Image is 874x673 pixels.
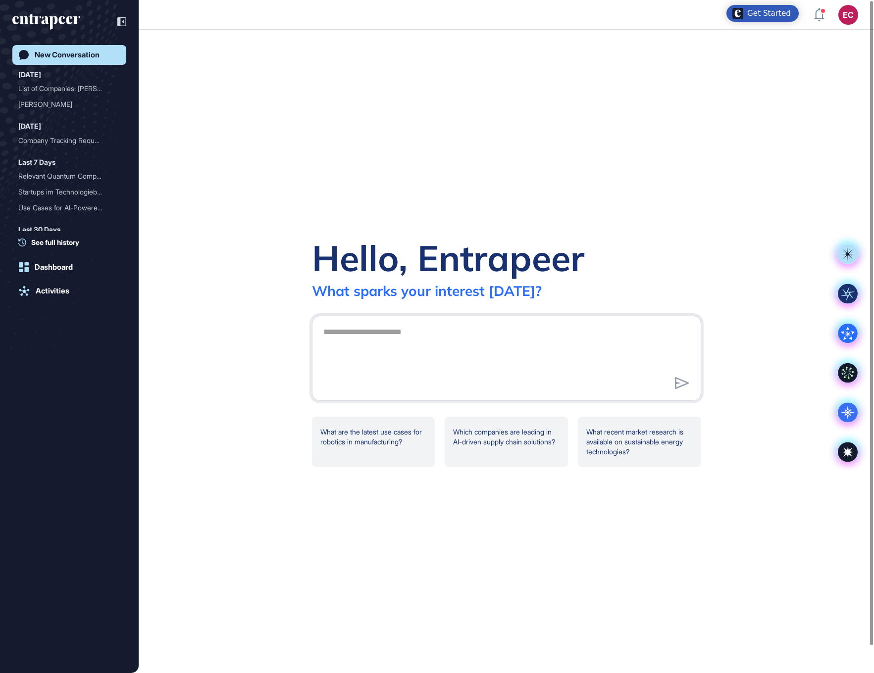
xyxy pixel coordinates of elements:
div: Use Cases for AI-Powered Reporting Tools Accessing SAP Data Externally [18,200,120,216]
div: Open Get Started checklist [726,5,799,22]
div: Startups im Technologiebe... [18,184,112,200]
div: Which companies are leading in AI-driven supply chain solutions? [445,417,568,467]
div: Activities [36,287,69,295]
div: List of Companies: [PERSON_NAME]... [18,81,112,96]
div: [PERSON_NAME] [18,96,112,112]
div: Last 30 Days [18,224,60,236]
img: launcher-image-alternative-text [732,8,743,19]
div: What recent market research is available on sustainable energy technologies? [578,417,701,467]
div: Dashboard [35,263,73,272]
div: Hello, Entrapeer [312,236,584,280]
a: See full history [18,237,126,247]
div: Last 7 Days [18,156,55,168]
div: What are the latest use cases for robotics in manufacturing? [312,417,435,467]
div: Startups im Technologiebereich: Fokussierung auf Quanten-Technologie, fortschrittliche Batterien,... [18,184,120,200]
div: [DATE] [18,69,41,81]
a: New Conversation [12,45,126,65]
div: New Conversation [35,50,100,59]
div: Relevant Quantum Computing Startups in Lower Saxony's Automotive Industry [18,168,120,184]
div: Tracy [18,96,120,112]
div: [DATE] [18,120,41,132]
div: Use Cases for AI-Powered ... [18,200,112,216]
div: Get Started [747,8,791,18]
a: Activities [12,281,126,301]
span: See full history [31,237,79,247]
a: Dashboard [12,257,126,277]
div: Relevant Quantum Computin... [18,168,112,184]
button: EC [838,5,858,25]
div: List of Companies: videantis, MIP - Technology, LBR Manufacturing, Graphmasters, Aeon Robotics Gm... [18,81,120,96]
div: Company Tracking Requests for Multiple Organizations [18,133,120,148]
div: entrapeer-logo [12,14,80,30]
div: What sparks your interest [DATE]? [312,282,542,299]
div: Company Tracking Requests... [18,133,112,148]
